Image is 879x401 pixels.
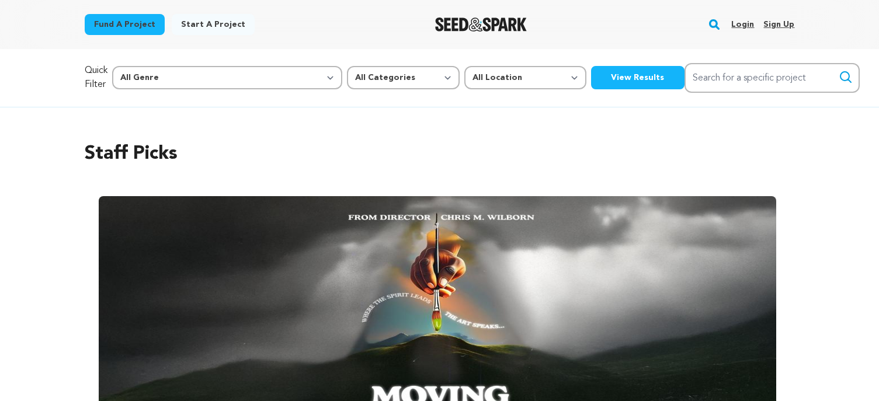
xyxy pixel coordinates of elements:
input: Search for a specific project [685,63,860,93]
a: Start a project [172,14,255,35]
h2: Staff Picks [85,140,795,168]
a: Login [731,15,754,34]
button: View Results [591,66,685,89]
a: Seed&Spark Homepage [435,18,527,32]
a: Sign up [763,15,794,34]
img: Seed&Spark Logo Dark Mode [435,18,527,32]
a: Fund a project [85,14,165,35]
p: Quick Filter [85,64,107,92]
